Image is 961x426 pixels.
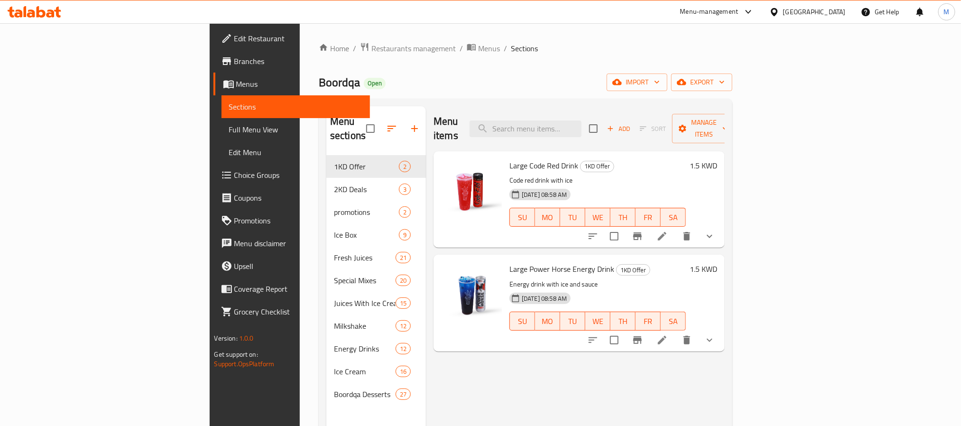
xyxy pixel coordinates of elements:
span: Sort sections [380,117,403,140]
span: Large Code Red Drink [509,158,578,173]
button: delete [675,329,698,352]
button: show more [698,225,721,248]
div: Milkshake12 [326,315,426,337]
span: Menu disclaimer [234,238,362,249]
span: import [614,76,660,88]
span: Add item [603,121,634,136]
span: promotions [334,206,399,218]
span: 27 [396,390,410,399]
span: WE [589,211,607,224]
div: Ice Box9 [326,223,426,246]
img: Large Code Red Drink [441,159,502,220]
a: Edit menu item [656,334,668,346]
span: M [944,7,950,17]
div: 1KD Offer [580,161,614,172]
span: 1.0.0 [239,332,254,344]
a: Menus [467,42,500,55]
span: 9 [399,231,410,240]
div: Ice Cream16 [326,360,426,383]
button: TU [560,312,585,331]
a: Menu disclaimer [213,232,370,255]
span: Ice Cream [334,366,396,377]
span: 1KD Offer [617,265,650,276]
div: Juices With Ice Cream [334,297,396,309]
div: items [399,184,411,195]
span: TH [614,315,632,328]
a: Edit Restaurant [213,27,370,50]
button: WE [585,208,610,227]
h6: 1.5 KWD [690,262,717,276]
span: 16 [396,367,410,376]
button: Branch-specific-item [626,225,649,248]
a: Support.OpsPlatform [214,358,275,370]
span: [DATE] 08:58 AM [518,190,571,199]
div: items [399,229,411,241]
span: Restaurants management [371,43,456,54]
span: Version: [214,332,238,344]
p: Energy drink with ice and sauce [509,278,686,290]
h6: 1.5 KWD [690,159,717,172]
div: Boordqa Desserts27 [326,383,426,406]
div: Energy Drinks12 [326,337,426,360]
button: SA [661,312,686,331]
span: Fresh Juices [334,252,396,263]
span: [DATE] 08:58 AM [518,294,571,303]
div: Juices With Ice Cream15 [326,292,426,315]
button: sort-choices [582,225,604,248]
div: items [396,297,411,309]
span: Open [364,79,386,87]
span: Manage items [680,117,728,140]
div: 1KD Offer [334,161,399,172]
nav: Menu sections [326,151,426,409]
a: Grocery Checklist [213,300,370,323]
span: Ice Box [334,229,399,241]
a: Coupons [213,186,370,209]
div: 1KD Offer [616,264,650,276]
span: Coverage Report [234,283,362,295]
span: Sections [229,101,362,112]
span: Milkshake [334,320,396,332]
span: Select section [583,119,603,139]
div: items [399,206,411,218]
span: Get support on: [214,348,258,361]
button: FR [636,312,661,331]
span: 2 [399,208,410,217]
span: Edit Restaurant [234,33,362,44]
div: Open [364,78,386,89]
a: Coverage Report [213,278,370,300]
a: Sections [222,95,370,118]
div: 2KD Deals [334,184,399,195]
a: Promotions [213,209,370,232]
span: Energy Drinks [334,343,396,354]
span: Edit Menu [229,147,362,158]
a: Edit Menu [222,141,370,164]
span: Full Menu View [229,124,362,135]
a: Full Menu View [222,118,370,141]
span: Menus [236,78,362,90]
li: / [504,43,507,54]
div: Menu-management [680,6,739,18]
div: items [396,275,411,286]
span: SA [665,315,682,328]
button: TU [560,208,585,227]
span: Add [606,123,631,134]
span: 1KD Offer [581,161,614,172]
span: Special Mixes [334,275,396,286]
a: Edit menu item [656,231,668,242]
span: MO [539,315,556,328]
button: import [607,74,667,91]
span: Select to update [604,330,624,350]
span: 12 [396,344,410,353]
span: 12 [396,322,410,331]
button: delete [675,225,698,248]
button: SA [661,208,686,227]
span: MO [539,211,556,224]
span: SU [514,315,531,328]
span: 20 [396,276,410,285]
span: Coupons [234,192,362,204]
